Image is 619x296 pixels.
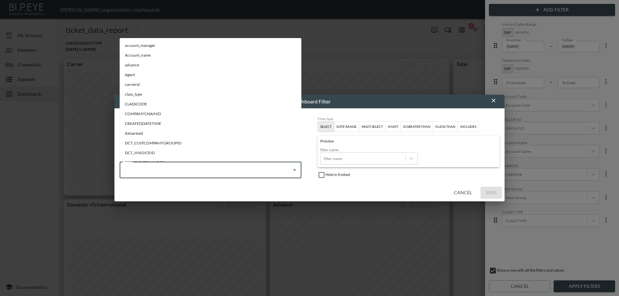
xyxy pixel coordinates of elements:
button: date range [334,121,359,132]
div: CLASSCODE [125,101,147,107]
div: Preview [320,139,497,147]
div: is greater than [403,124,430,130]
div: dataareaid [125,130,143,136]
div: is less than [435,124,455,130]
div: class_type [125,91,142,97]
div: multi select [362,124,383,130]
div: DCT_CUSTCOMPANYGROUPID [125,140,181,146]
button: Close [290,165,299,174]
div: Account_name [125,52,151,58]
button: multi select [359,121,386,132]
div: Agent [125,72,135,78]
div: DCT_TICKETNUMBER [125,160,165,166]
div: Filter type [318,117,499,121]
button: Cancel [451,187,475,199]
div: date range [336,124,357,130]
div: DCT_INVOICEID [125,150,155,156]
div: Select [320,124,332,130]
div: advance [125,62,139,68]
button: includes [458,121,479,132]
div: Add Dashboard Filter [122,97,490,106]
button: is greater than [401,121,433,132]
div: includes [460,124,476,130]
button: Select [318,121,334,132]
button: is less than [433,121,458,132]
div: is not [388,124,398,130]
div: carrierid [125,82,140,87]
div: filter name [320,147,418,152]
div: COMPANYCHAINID [125,111,161,117]
div: account_manager [125,43,155,48]
div: Hide in Embed [318,167,499,179]
button: is not [385,121,401,132]
div: CREATEDDATETIME [125,121,161,127]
